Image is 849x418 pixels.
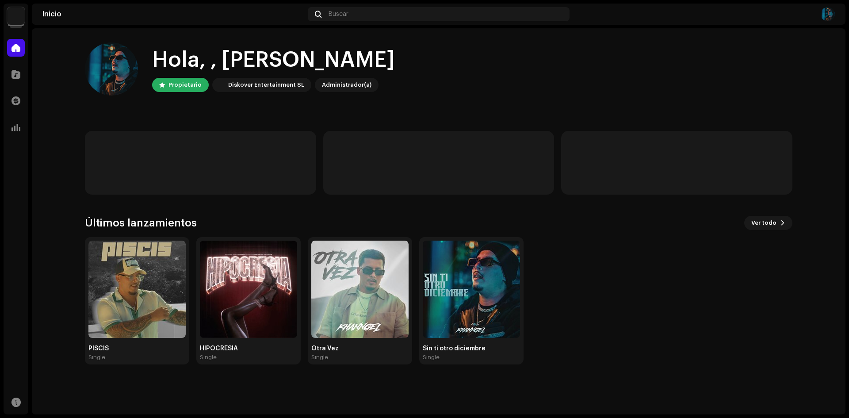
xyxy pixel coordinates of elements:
[200,345,297,352] div: HIPOCRESIA
[85,42,138,96] img: f73cb5dc-133b-4047-ade8-622744bfbb22
[7,7,25,25] img: 297a105e-aa6c-4183-9ff4-27133c00f2e2
[322,80,371,90] div: Administrador(a)
[423,345,520,352] div: Sin ti otro diciembre
[42,11,304,18] div: Inicio
[88,241,186,338] img: 3f5a9128-f469-4cfd-8859-bc6f852851d8
[821,7,835,21] img: f73cb5dc-133b-4047-ade8-622744bfbb22
[85,216,197,230] h3: Últimos lanzamientos
[200,241,297,338] img: 58a13cc8-2752-4b53-aee6-b64d08a6ffbf
[329,11,348,18] span: Buscar
[200,354,217,361] div: Single
[88,345,186,352] div: PISCIS
[168,80,202,90] div: Propietario
[214,80,225,90] img: 297a105e-aa6c-4183-9ff4-27133c00f2e2
[423,241,520,338] img: 3e23b535-e5bf-42a3-8fcf-cf505fe0d109
[88,354,105,361] div: Single
[311,354,328,361] div: Single
[744,216,792,230] button: Ver todo
[311,241,409,338] img: c8de4bc5-fbe4-4fdf-8107-03da341d6419
[311,345,409,352] div: Otra Vez
[152,46,395,74] div: Hola, , [PERSON_NAME]
[751,214,776,232] span: Ver todo
[423,354,440,361] div: Single
[228,80,304,90] div: Diskover Entertainment SL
